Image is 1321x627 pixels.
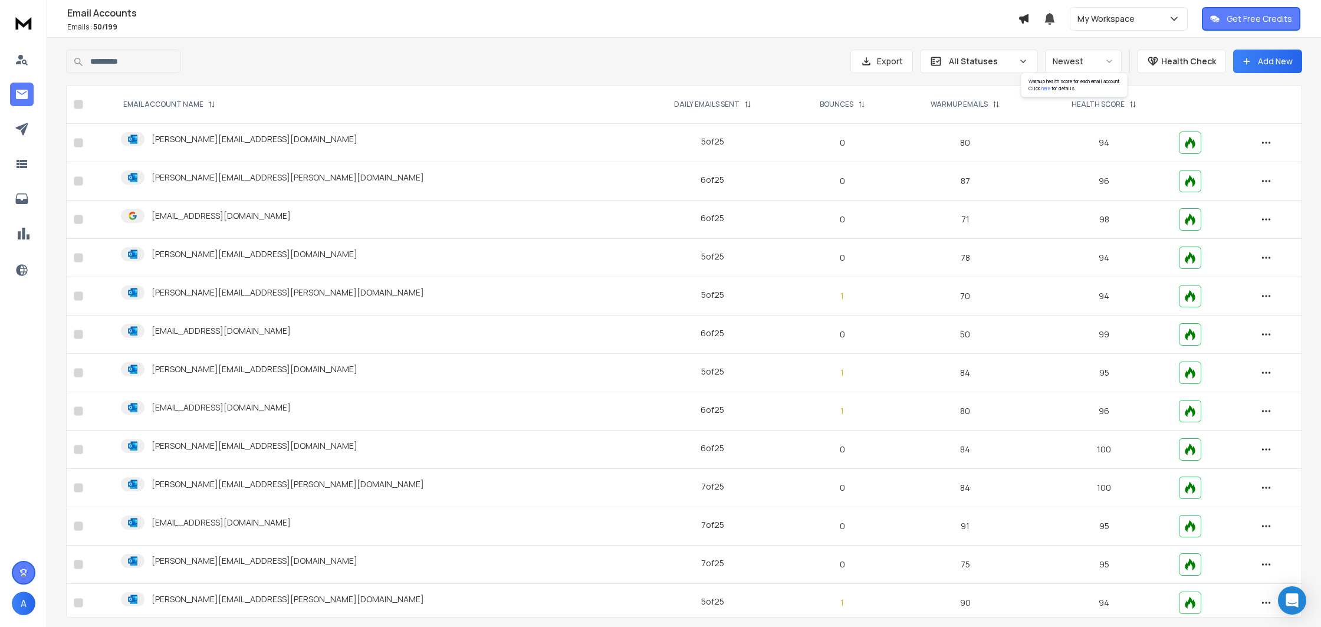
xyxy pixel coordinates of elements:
[894,316,1036,354] td: 50
[797,597,887,609] p: 1
[12,592,35,615] button: A
[1278,586,1306,615] div: Open Intercom Messenger
[1072,100,1125,109] p: HEALTH SCORE
[1161,55,1216,67] p: Health Check
[674,100,740,109] p: DAILY EMAILS SENT
[797,367,887,379] p: 1
[894,469,1036,507] td: 84
[1036,162,1172,201] td: 96
[701,557,724,569] div: 7 of 25
[701,404,724,416] div: 6 of 25
[797,175,887,187] p: 0
[152,133,357,145] p: [PERSON_NAME][EMAIL_ADDRESS][DOMAIN_NAME]
[1036,469,1172,507] td: 100
[894,507,1036,546] td: 91
[894,277,1036,316] td: 70
[701,327,724,339] div: 6 of 25
[797,444,887,455] p: 0
[894,162,1036,201] td: 87
[797,252,887,264] p: 0
[797,137,887,149] p: 0
[894,546,1036,584] td: 75
[152,593,424,605] p: [PERSON_NAME][EMAIL_ADDRESS][PERSON_NAME][DOMAIN_NAME]
[152,248,357,260] p: [PERSON_NAME][EMAIL_ADDRESS][DOMAIN_NAME]
[797,329,887,340] p: 0
[1036,546,1172,584] td: 95
[1233,50,1302,73] button: Add New
[931,100,988,109] p: WARMUP EMAILS
[1036,239,1172,277] td: 94
[1202,7,1300,31] button: Get Free Credits
[701,136,724,147] div: 5 of 25
[820,100,853,109] p: BOUNCES
[797,405,887,417] p: 1
[894,584,1036,622] td: 90
[701,596,724,608] div: 5 of 25
[152,555,357,567] p: [PERSON_NAME][EMAIL_ADDRESS][DOMAIN_NAME]
[1036,124,1172,162] td: 94
[701,366,724,377] div: 5 of 25
[701,212,724,224] div: 6 of 25
[1036,277,1172,316] td: 94
[12,12,35,34] img: logo
[797,482,887,494] p: 0
[701,289,724,301] div: 5 of 25
[1036,584,1172,622] td: 94
[93,22,117,32] span: 50 / 199
[797,214,887,225] p: 0
[949,55,1014,67] p: All Statuses
[1036,354,1172,392] td: 95
[797,520,887,532] p: 0
[894,431,1036,469] td: 84
[894,239,1036,277] td: 78
[152,440,357,452] p: [PERSON_NAME][EMAIL_ADDRESS][DOMAIN_NAME]
[1137,50,1226,73] button: Health Check
[797,559,887,570] p: 0
[701,442,724,454] div: 6 of 25
[1036,431,1172,469] td: 100
[1036,316,1172,354] td: 99
[894,201,1036,239] td: 71
[1041,85,1050,91] a: here
[894,392,1036,431] td: 80
[1045,50,1122,73] button: Newest
[894,124,1036,162] td: 80
[152,517,291,528] p: [EMAIL_ADDRESS][DOMAIN_NAME]
[123,100,215,109] div: EMAIL ACCOUNT NAME
[1036,201,1172,239] td: 98
[152,363,357,375] p: [PERSON_NAME][EMAIL_ADDRESS][DOMAIN_NAME]
[1227,13,1292,25] p: Get Free Credits
[67,6,1018,20] h1: Email Accounts
[701,251,724,262] div: 5 of 25
[67,22,1018,32] p: Emails :
[152,478,424,490] p: [PERSON_NAME][EMAIL_ADDRESS][PERSON_NAME][DOMAIN_NAME]
[1036,392,1172,431] td: 96
[152,402,291,413] p: [EMAIL_ADDRESS][DOMAIN_NAME]
[152,287,424,298] p: [PERSON_NAME][EMAIL_ADDRESS][PERSON_NAME][DOMAIN_NAME]
[1028,78,1120,91] span: Warmup health score for each email account. Click for details.
[152,172,424,183] p: [PERSON_NAME][EMAIL_ADDRESS][PERSON_NAME][DOMAIN_NAME]
[701,519,724,531] div: 7 of 25
[701,481,724,493] div: 7 of 25
[1077,13,1139,25] p: My Workspace
[1036,507,1172,546] td: 95
[850,50,913,73] button: Export
[152,325,291,337] p: [EMAIL_ADDRESS][DOMAIN_NAME]
[152,210,291,222] p: [EMAIL_ADDRESS][DOMAIN_NAME]
[894,354,1036,392] td: 84
[797,290,887,302] p: 1
[701,174,724,186] div: 6 of 25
